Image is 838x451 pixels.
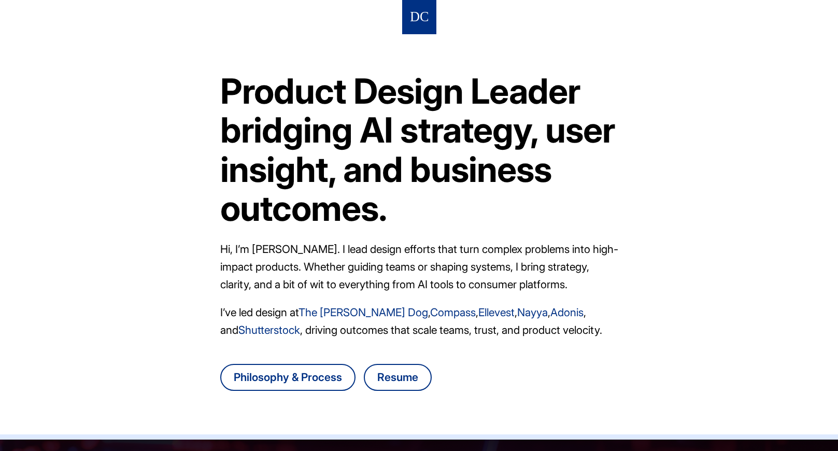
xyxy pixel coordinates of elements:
img: Logo [410,8,428,27]
p: Hi, I’m [PERSON_NAME]. I lead design efforts that turn complex problems into high-impact products... [220,241,618,293]
a: The [PERSON_NAME] Dog [299,306,428,319]
p: I’ve led design at , , , , , and , driving outcomes that scale teams, trust, and product velocity. [220,304,618,339]
a: Ellevest [478,306,515,319]
a: Nayya [517,306,548,319]
a: Adonis [550,306,584,319]
h1: Product Design Leader bridging AI strategy, user insight, and business outcomes. [220,72,618,228]
a: Compass [430,306,476,319]
a: Download Danny Chang's resume as a PDF file [364,364,432,391]
a: Go to Danny Chang's design philosophy and process page [220,364,356,391]
a: Shutterstock [238,323,300,336]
